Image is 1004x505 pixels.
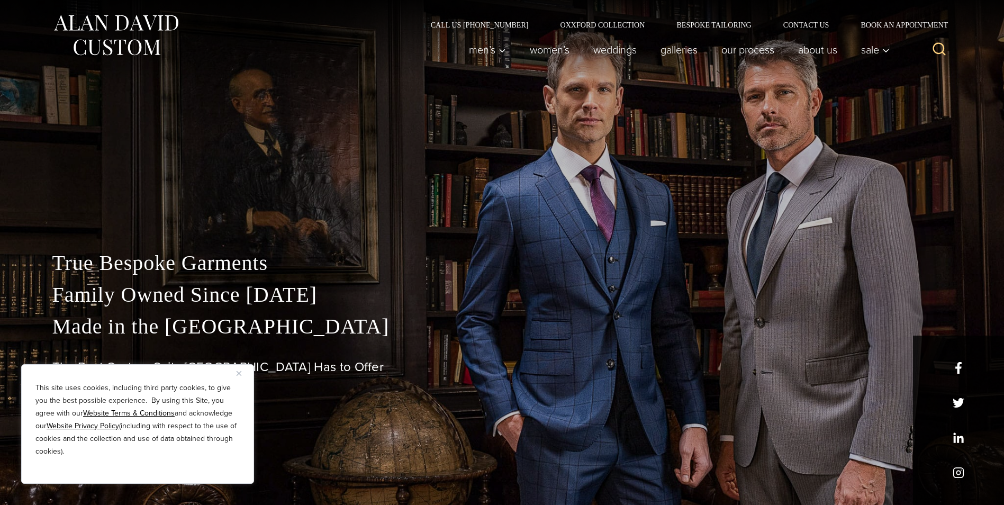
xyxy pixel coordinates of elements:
[47,420,119,431] a: Website Privacy Policy
[845,21,952,29] a: Book an Appointment
[469,44,506,55] span: Men’s
[415,21,545,29] a: Call Us [PHONE_NUMBER]
[83,408,175,419] a: Website Terms & Conditions
[518,39,581,60] a: Women’s
[237,367,249,380] button: Close
[648,39,709,60] a: Galleries
[767,21,845,29] a: Contact Us
[544,21,661,29] a: Oxxford Collection
[457,39,895,60] nav: Primary Navigation
[661,21,767,29] a: Bespoke Tailoring
[52,359,952,375] h1: The Best Custom Suits [GEOGRAPHIC_DATA] Has to Offer
[52,12,179,59] img: Alan David Custom
[861,44,890,55] span: Sale
[709,39,786,60] a: Our Process
[786,39,849,60] a: About Us
[415,21,952,29] nav: Secondary Navigation
[52,247,952,342] p: True Bespoke Garments Family Owned Since [DATE] Made in the [GEOGRAPHIC_DATA]
[581,39,648,60] a: weddings
[927,37,952,62] button: View Search Form
[35,382,240,458] p: This site uses cookies, including third party cookies, to give you the best possible experience. ...
[237,371,241,376] img: Close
